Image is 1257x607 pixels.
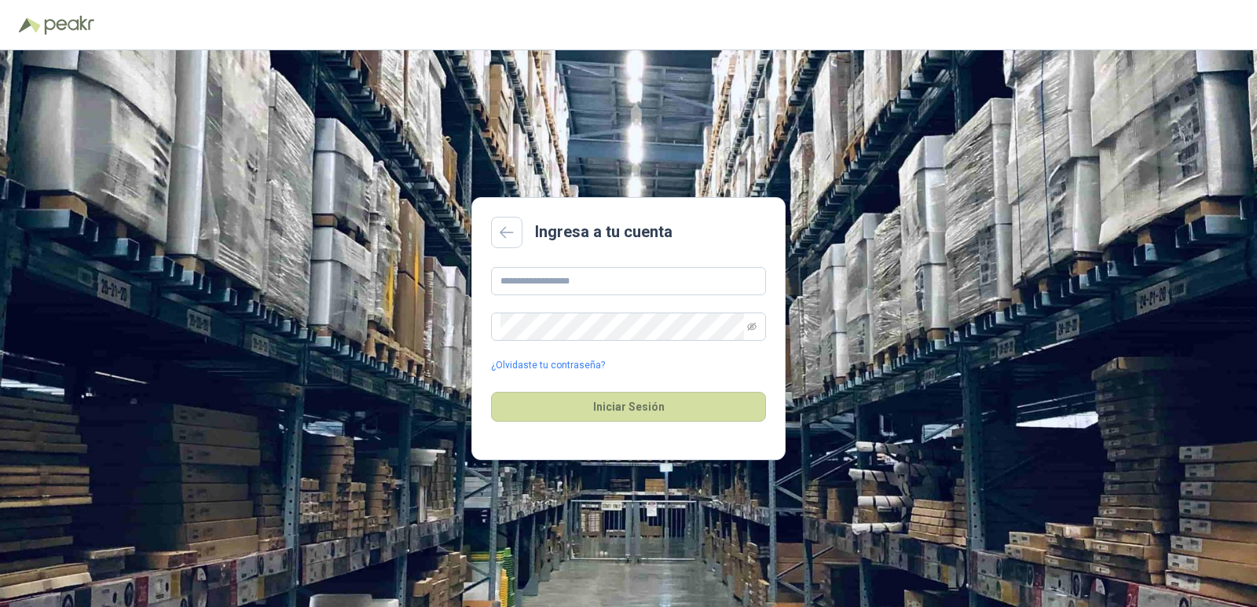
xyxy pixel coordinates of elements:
img: Peakr [44,16,94,35]
button: Iniciar Sesión [491,392,766,422]
img: Logo [19,17,41,33]
h2: Ingresa a tu cuenta [535,220,672,244]
span: eye-invisible [747,322,757,331]
a: ¿Olvidaste tu contraseña? [491,358,605,373]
